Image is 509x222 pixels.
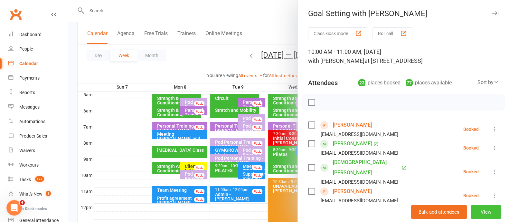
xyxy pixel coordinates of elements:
span: 127 [35,176,44,182]
div: 77 [406,79,413,86]
span: with [PERSON_NAME] [308,57,364,64]
button: Bulk add attendees [411,205,467,219]
a: [PERSON_NAME] [333,120,372,130]
span: at [STREET_ADDRESS] [364,57,423,64]
div: 10:00 AM - 11:00 AM, [DATE] [308,47,499,65]
div: places available [406,78,452,87]
button: View [471,205,501,219]
div: Dashboard [19,32,42,37]
a: Messages [8,100,68,114]
a: People [8,42,68,56]
a: Clubworx [8,6,24,23]
div: Booked [463,193,479,198]
a: Workouts [8,158,68,172]
a: What's New1 [8,187,68,201]
div: Attendees [308,78,338,87]
span: 4 [20,200,25,205]
a: [PERSON_NAME] [333,186,372,197]
a: Calendar [8,56,68,71]
button: Roll call [372,27,412,39]
iframe: Intercom live chat [6,200,22,216]
div: Product Sales [19,133,47,139]
a: [PERSON_NAME] [333,139,372,149]
div: places booked [358,78,401,87]
div: People [19,46,33,52]
div: Automations [19,119,45,124]
a: Automations [8,114,68,129]
div: Waivers [19,148,35,153]
a: Dashboard [8,27,68,42]
span: 1 [46,191,51,196]
a: Reports [8,85,68,100]
div: Sort by [477,78,499,87]
div: Goal Setting with [PERSON_NAME] [298,9,509,18]
div: Tasks [19,177,31,182]
div: Calendar [19,61,38,66]
a: [DEMOGRAPHIC_DATA][PERSON_NAME] [333,157,400,178]
button: Class kiosk mode [308,27,367,39]
div: What's New [19,191,42,197]
a: Waivers [8,143,68,158]
div: [EMAIL_ADDRESS][DOMAIN_NAME] [321,149,398,157]
div: [EMAIL_ADDRESS][DOMAIN_NAME] [321,197,398,205]
a: Tasks 127 [8,172,68,187]
div: Booked [463,146,479,150]
a: Product Sales [8,129,68,143]
div: [EMAIL_ADDRESS][DOMAIN_NAME] [321,130,398,139]
div: [EMAIL_ADDRESS][DOMAIN_NAME] [321,178,398,186]
div: Messages [19,104,40,110]
div: Booked [463,127,479,131]
div: Reports [19,90,35,95]
a: Payments [8,71,68,85]
div: Payments [19,75,40,81]
div: Workouts [19,162,39,168]
div: Booked [463,169,479,174]
div: 23 [358,79,365,86]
